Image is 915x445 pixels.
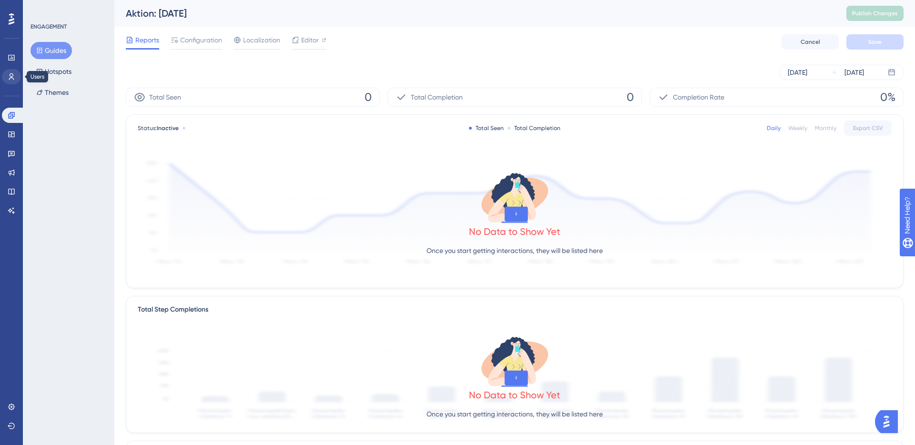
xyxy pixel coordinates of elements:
span: Total Completion [411,91,463,103]
span: Reports [135,34,159,46]
button: Hotspots [30,63,77,80]
div: Weekly [788,124,807,132]
button: Cancel [782,34,839,50]
span: Configuration [180,34,222,46]
button: Guides [30,42,72,59]
span: Save [868,38,882,46]
button: Themes [30,84,74,101]
span: Status: [138,124,179,132]
div: Aktion: [DATE] [126,7,823,20]
button: Publish Changes [846,6,904,21]
span: Localization [243,34,280,46]
span: 0 [627,90,634,105]
p: Once you start getting interactions, they will be listed here [427,245,603,256]
div: ENGAGEMENT [30,23,67,30]
p: Once you start getting interactions, they will be listed here [427,408,603,420]
div: No Data to Show Yet [469,225,560,238]
button: Save [846,34,904,50]
span: Completion Rate [673,91,724,103]
span: Cancel [801,38,820,46]
span: Total Seen [149,91,181,103]
span: Need Help? [22,2,60,14]
span: 0 [365,90,372,105]
div: Total Completion [508,124,560,132]
div: Total Seen [469,124,504,132]
span: Publish Changes [852,10,898,17]
button: Export CSV [844,121,892,136]
span: Inactive [157,125,179,131]
div: Daily [767,124,781,132]
div: Total Step Completions [138,304,208,315]
div: [DATE] [844,67,864,78]
iframe: UserGuiding AI Assistant Launcher [875,407,904,436]
span: Export CSV [853,124,883,132]
div: [DATE] [788,67,807,78]
span: Editor [301,34,319,46]
span: 0% [880,90,895,105]
div: No Data to Show Yet [469,388,560,402]
div: Monthly [815,124,836,132]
